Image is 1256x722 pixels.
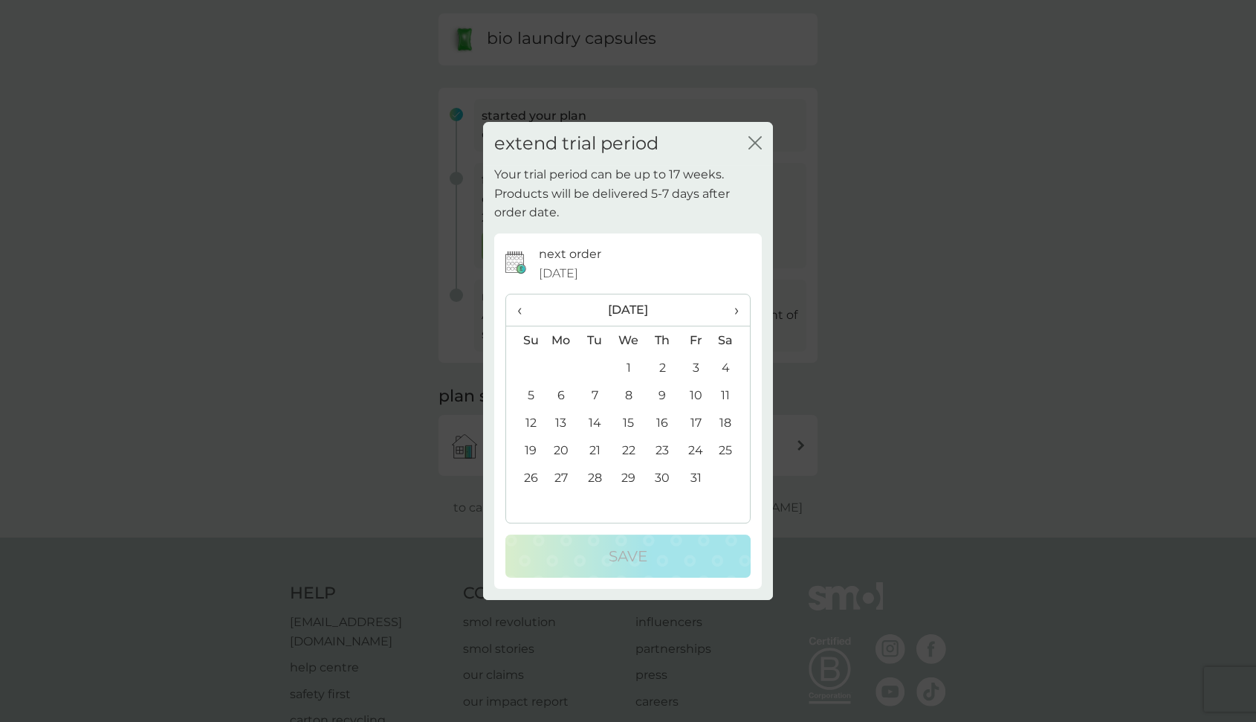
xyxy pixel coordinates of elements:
td: 4 [713,354,750,381]
td: 21 [578,436,612,464]
button: close [748,136,762,152]
p: next order [539,245,601,264]
td: 14 [578,409,612,436]
td: 27 [544,464,578,491]
span: › [724,294,739,326]
span: [DATE] [539,264,578,283]
p: Save [609,544,647,568]
h2: extend trial period [494,133,658,155]
td: 26 [506,464,544,491]
th: We [612,326,646,355]
th: Sa [713,326,750,355]
td: 17 [679,409,713,436]
td: 12 [506,409,544,436]
th: Tu [578,326,612,355]
td: 5 [506,381,544,409]
td: 20 [544,436,578,464]
td: 16 [646,409,679,436]
td: 24 [679,436,713,464]
td: 6 [544,381,578,409]
th: Fr [679,326,713,355]
th: Su [506,326,544,355]
button: Save [505,535,751,578]
td: 29 [612,464,646,491]
td: 30 [646,464,679,491]
th: Th [646,326,679,355]
td: 7 [578,381,612,409]
td: 13 [544,409,578,436]
td: 28 [578,464,612,491]
td: 31 [679,464,713,491]
td: 25 [713,436,750,464]
td: 8 [612,381,646,409]
td: 18 [713,409,750,436]
td: 3 [679,354,713,381]
td: 19 [506,436,544,464]
td: 10 [679,381,713,409]
th: [DATE] [544,294,713,326]
td: 23 [646,436,679,464]
td: 15 [612,409,646,436]
td: 11 [713,381,750,409]
td: 22 [612,436,646,464]
span: ‹ [517,294,533,326]
td: 9 [646,381,679,409]
td: 2 [646,354,679,381]
td: 1 [612,354,646,381]
th: Mo [544,326,578,355]
p: Your trial period can be up to 17 weeks. Products will be delivered 5-7 days after order date. [494,165,762,222]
